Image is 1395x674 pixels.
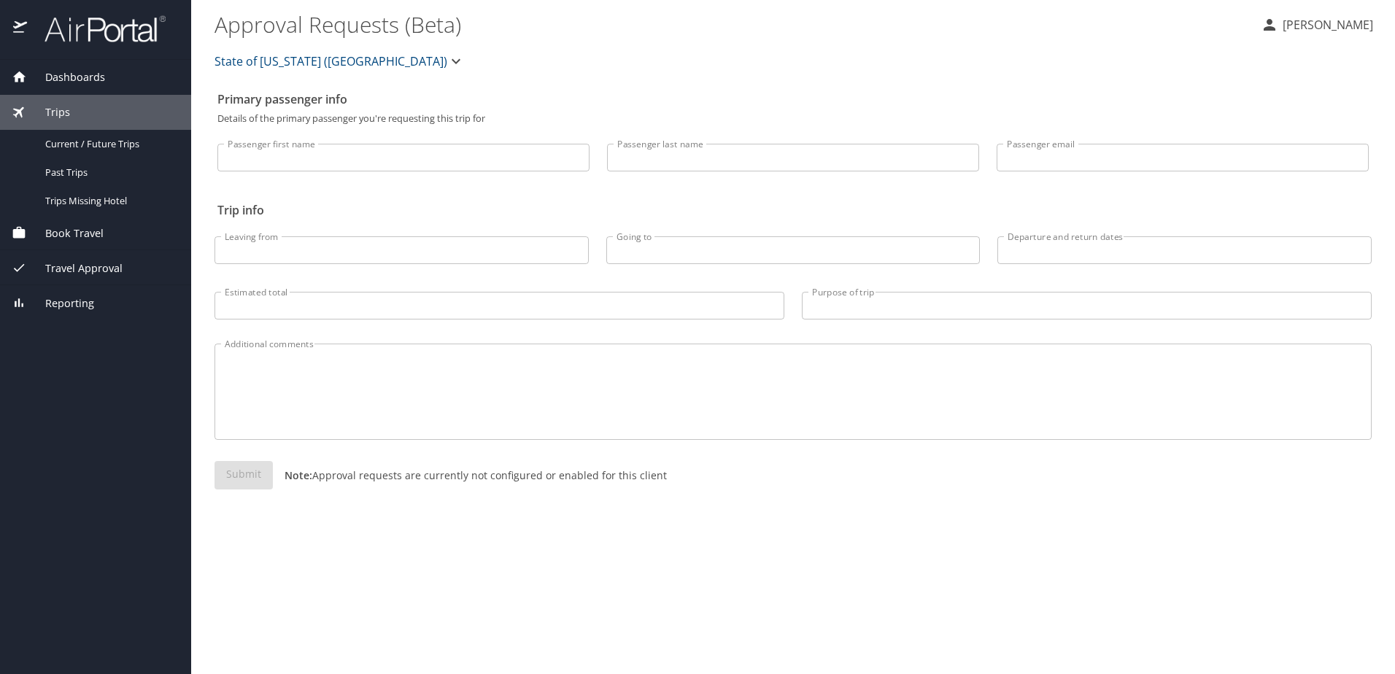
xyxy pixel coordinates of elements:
h2: Trip info [217,198,1369,222]
h2: Primary passenger info [217,88,1369,111]
span: Current / Future Trips [45,137,174,151]
img: icon-airportal.png [13,15,28,43]
span: Book Travel [27,225,104,241]
span: Dashboards [27,69,105,85]
strong: Note: [285,468,312,482]
span: Past Trips [45,166,174,179]
img: airportal-logo.png [28,15,166,43]
p: Approval requests are currently not configured or enabled for this client [273,468,667,483]
span: Travel Approval [27,260,123,276]
span: State of [US_STATE] ([GEOGRAPHIC_DATA]) [215,51,447,71]
h1: Approval Requests (Beta) [215,1,1249,47]
button: [PERSON_NAME] [1255,12,1379,38]
p: [PERSON_NAME] [1278,16,1373,34]
span: Reporting [27,295,94,311]
span: Trips Missing Hotel [45,194,174,208]
button: State of [US_STATE] ([GEOGRAPHIC_DATA]) [209,47,471,76]
span: Trips [27,104,70,120]
p: Details of the primary passenger you're requesting this trip for [217,114,1369,123]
